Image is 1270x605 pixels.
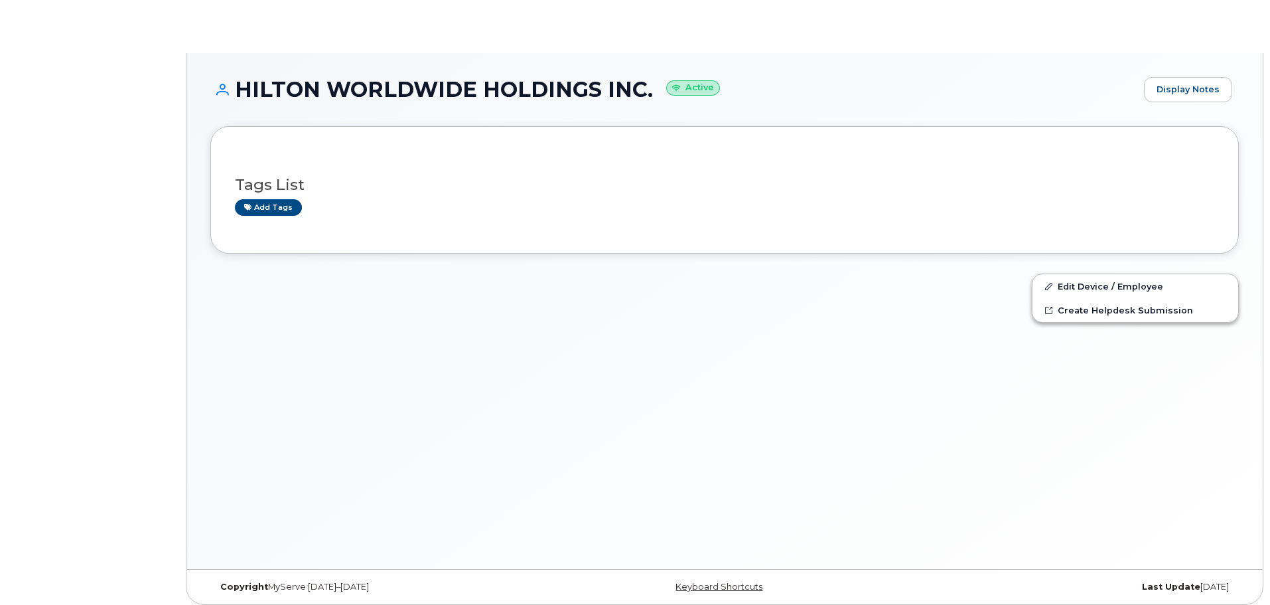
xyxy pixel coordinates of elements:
[1032,298,1238,322] a: Create Helpdesk Submission
[1142,582,1200,592] strong: Last Update
[220,582,268,592] strong: Copyright
[666,80,720,96] small: Active
[210,78,1137,101] h1: HILTON WORLDWIDE HOLDINGS INC.
[235,199,302,216] a: Add tags
[235,177,1214,193] h3: Tags List
[1032,274,1238,298] a: Edit Device / Employee
[675,582,762,592] a: Keyboard Shortcuts
[896,582,1239,592] div: [DATE]
[1144,77,1232,102] a: Display Notes
[210,582,553,592] div: MyServe [DATE]–[DATE]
